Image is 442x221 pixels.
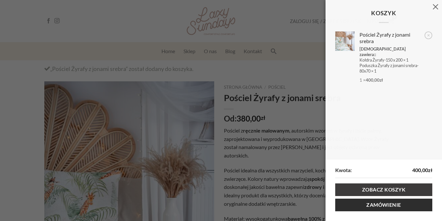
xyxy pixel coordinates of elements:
span: 1 × [359,77,383,83]
span: - [384,57,386,63]
span: - [417,63,418,68]
bdi: 400,00 [366,77,383,83]
a: Zamówienie [335,199,432,211]
a: Zobacz koszyk [335,183,432,196]
a: Pościel Żyrafy z jonami srebra [359,31,423,45]
dt: [DEMOGRAPHIC_DATA] zawiera:: [359,46,421,57]
p: Kołdra Żyrafy 150 x 200 × 1 Poduszka Żyrafy z jonami srebra 80x70 × 1 [359,46,421,74]
bdi: 400,00 [412,167,432,173]
span: zł [380,77,383,83]
span: zł [428,167,432,173]
span: Koszyk [335,10,432,17]
a: Usuń Pościel Żyrafy z jonami srebra z koszyka [425,31,432,39]
strong: Kwota: [335,166,352,174]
